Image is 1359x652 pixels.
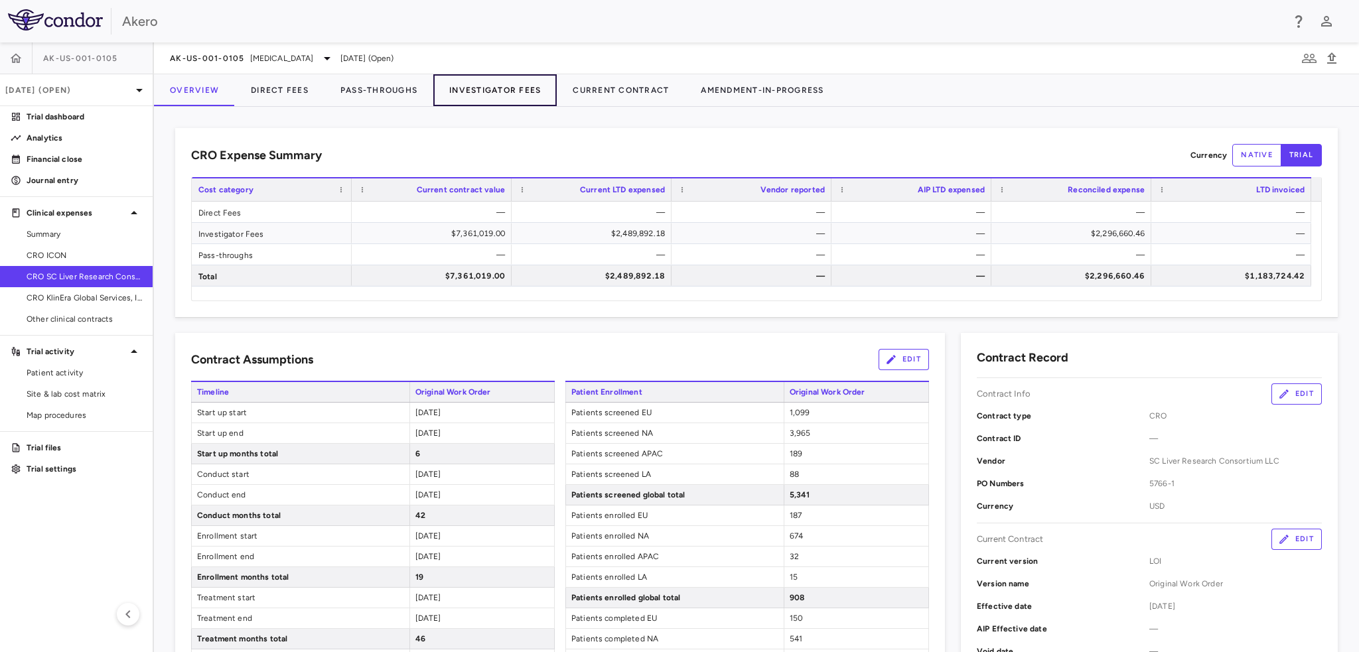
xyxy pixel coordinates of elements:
[566,423,784,443] span: Patients screened NA
[415,531,441,541] span: [DATE]
[192,244,352,265] div: Pass-throughs
[790,572,798,582] span: 15
[27,174,142,186] p: Journal entry
[843,244,985,265] div: —
[5,84,131,96] p: [DATE] (Open)
[1149,410,1322,422] span: CRO
[192,202,352,222] div: Direct Fees
[1281,144,1322,166] button: trial
[415,593,441,602] span: [DATE]
[977,432,1149,444] p: Contract ID
[409,382,555,402] span: Original Work Order
[27,153,142,165] p: Financial close
[977,349,1068,367] h6: Contract Record
[364,244,505,265] div: —
[415,490,441,499] span: [DATE]
[415,449,420,458] span: 6
[843,223,985,244] div: —
[843,265,985,287] div: —
[192,526,409,546] span: Enrollment start
[565,382,784,402] span: Patient Enrollment
[1149,500,1322,512] span: USD
[198,185,253,194] span: Cost category
[790,428,811,438] span: 3,965
[192,444,409,464] span: Start up months total
[27,207,126,219] p: Clinical expenses
[364,265,505,287] div: $7,361,019.00
[977,500,1149,512] p: Currency
[977,555,1149,567] p: Current version
[250,52,314,64] span: [MEDICAL_DATA]
[977,623,1149,635] p: AIP Effective date
[1190,149,1227,161] p: Currency
[1149,623,1322,635] span: —
[1271,383,1322,405] button: Edit
[27,271,142,283] span: CRO SC Liver Research Consortium LLC
[977,410,1149,422] p: Contract type
[790,634,802,643] span: 541
[790,408,810,417] span: 1,099
[27,313,142,325] span: Other clinical contracts
[192,485,409,505] span: Conduct end
[683,223,825,244] div: —
[170,53,245,64] span: AK-US-001-0105
[566,588,784,608] span: Patients enrolled global total
[524,244,665,265] div: —
[27,388,142,400] span: Site & lab cost matrix
[977,455,1149,467] p: Vendor
[790,593,804,602] span: 908
[566,567,784,587] span: Patients enrolled LA
[566,464,784,484] span: Patients screened LA
[977,478,1149,489] p: PO Numbers
[192,403,409,423] span: Start up start
[918,185,985,194] span: AIP LTD expensed
[27,346,126,358] p: Trial activity
[1003,223,1145,244] div: $2,296,660.46
[790,470,799,479] span: 88
[27,132,142,144] p: Analytics
[415,408,441,417] span: [DATE]
[790,531,803,541] span: 674
[1003,244,1145,265] div: —
[1003,265,1145,287] div: $2,296,660.46
[364,223,505,244] div: $7,361,019.00
[1163,223,1305,244] div: —
[1163,244,1305,265] div: —
[1271,529,1322,550] button: Edit
[977,578,1149,590] p: Version name
[192,505,409,525] span: Conduct months total
[1149,455,1322,467] span: SC Liver Research Consortium LLC
[364,202,505,223] div: —
[683,265,825,287] div: —
[415,572,423,582] span: 19
[43,53,118,64] span: AK-US-001-0105
[415,428,441,438] span: [DATE]
[191,147,322,164] h6: CRO Expense Summary
[27,228,142,240] span: Summary
[1068,185,1145,194] span: Reconciled expense
[760,185,825,194] span: Vendor reported
[524,202,665,223] div: —
[879,349,929,370] button: Edit
[415,470,441,479] span: [DATE]
[340,52,394,64] span: [DATE] (Open)
[27,442,142,454] p: Trial files
[191,351,313,369] h6: Contract Assumptions
[685,74,839,106] button: Amendment-In-Progress
[977,533,1043,545] p: Current Contract
[790,490,810,499] span: 5,341
[415,511,425,520] span: 42
[977,388,1031,400] p: Contract Info
[524,265,665,287] div: $2,489,892.18
[790,511,802,520] span: 187
[27,367,142,379] span: Patient activity
[415,634,425,643] span: 46
[557,74,685,106] button: Current Contract
[566,485,784,505] span: Patients screened global total
[524,223,665,244] div: $2,489,892.18
[790,449,802,458] span: 189
[192,464,409,484] span: Conduct start
[324,74,433,106] button: Pass-Throughs
[27,292,142,304] span: CRO KlinEra Global Services, Inc
[1149,555,1322,567] span: LOI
